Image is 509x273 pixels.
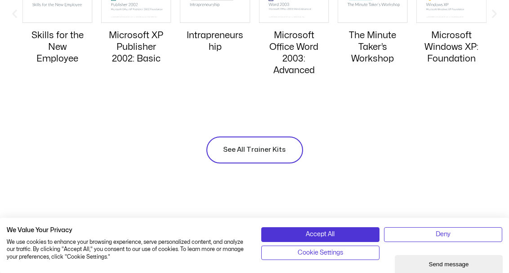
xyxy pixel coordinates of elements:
[223,145,286,155] span: See All Trainer Kits
[187,31,243,51] a: Intrapreneurship
[424,31,478,63] a: Microsoft Windows XP: Foundation
[7,226,248,234] h2: We Value Your Privacy
[31,31,84,63] a: Skills for the New Employee
[298,248,343,258] span: Cookie Settings
[395,253,505,273] iframe: chat widget
[349,31,396,63] a: The Minute Taker’s Workshop
[206,136,303,163] a: See All Trainer Kits
[7,238,248,261] p: We use cookies to enhance your browsing experience, serve personalized content, and analyze our t...
[109,31,163,63] a: Microsoft XP Publisher 2002: Basic
[489,8,500,19] div: Next slide
[261,246,380,260] button: Adjust cookie preferences
[306,229,335,239] span: Accept All
[384,227,502,242] button: Deny all cookies
[261,227,380,242] button: Accept all cookies
[436,229,451,239] span: Deny
[269,31,318,75] a: Microsoft Office Word 2003: Advanced
[9,8,20,19] div: Previous slide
